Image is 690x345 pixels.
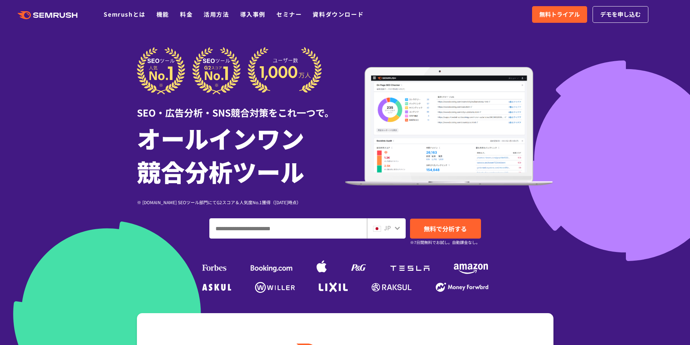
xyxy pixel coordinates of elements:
[240,10,265,18] a: 導入事例
[424,224,467,233] span: 無料で分析する
[410,219,481,239] a: 無料で分析する
[137,121,345,188] h1: オールインワン 競合分析ツール
[593,6,648,23] a: デモを申し込む
[137,94,345,119] div: SEO・広告分析・SNS競合対策をこれ一つで。
[137,199,345,206] div: ※ [DOMAIN_NAME] SEOツール部門にてG2スコア＆人気度No.1獲得（[DATE]時点）
[276,10,302,18] a: セミナー
[156,10,169,18] a: 機能
[600,10,641,19] span: デモを申し込む
[210,219,367,238] input: ドメイン、キーワードまたはURLを入力してください
[313,10,364,18] a: 資料ダウンロード
[104,10,145,18] a: Semrushとは
[532,6,587,23] a: 無料トライアル
[410,239,480,246] small: ※7日間無料でお試し。自動課金なし。
[204,10,229,18] a: 活用方法
[384,223,391,232] span: JP
[180,10,193,18] a: 料金
[539,10,580,19] span: 無料トライアル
